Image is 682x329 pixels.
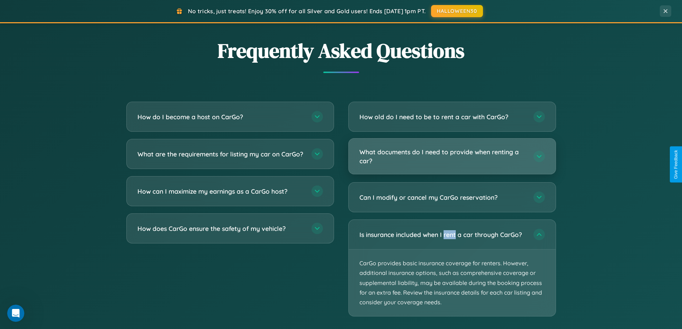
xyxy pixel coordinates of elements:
[7,305,24,322] iframe: Intercom live chat
[137,150,304,159] h3: What are the requirements for listing my car on CarGo?
[431,5,483,17] button: HALLOWEEN30
[137,187,304,196] h3: How can I maximize my earnings as a CarGo host?
[359,147,526,165] h3: What documents do I need to provide when renting a car?
[188,8,426,15] span: No tricks, just treats! Enjoy 30% off for all Silver and Gold users! Ends [DATE] 1pm PT.
[137,112,304,121] h3: How do I become a host on CarGo?
[359,193,526,202] h3: Can I modify or cancel my CarGo reservation?
[359,230,526,239] h3: Is insurance included when I rent a car through CarGo?
[673,150,678,179] div: Give Feedback
[137,224,304,233] h3: How does CarGo ensure the safety of my vehicle?
[359,112,526,121] h3: How old do I need to be to rent a car with CarGo?
[126,37,556,64] h2: Frequently Asked Questions
[349,250,556,316] p: CarGo provides basic insurance coverage for renters. However, additional insurance options, such ...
